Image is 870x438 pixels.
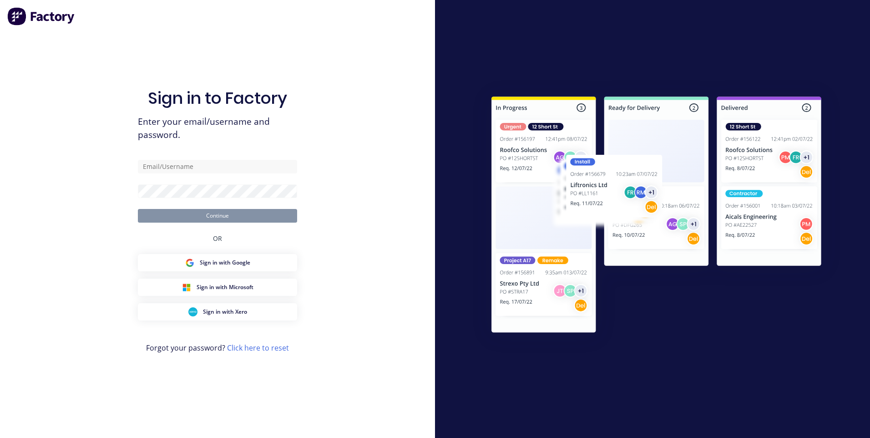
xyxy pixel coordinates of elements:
img: Sign in [471,78,841,354]
button: Google Sign inSign in with Google [138,254,297,271]
input: Email/Username [138,160,297,173]
span: Sign in with Google [200,259,250,267]
h1: Sign in to Factory [148,88,287,108]
button: Xero Sign inSign in with Xero [138,303,297,321]
span: Enter your email/username and password. [138,115,297,142]
div: OR [213,223,222,254]
img: Xero Sign in [188,307,197,316]
span: Forgot your password? [146,342,289,353]
button: Continue [138,209,297,223]
img: Factory [7,7,76,25]
a: Click here to reset [227,343,289,353]
button: Microsoft Sign inSign in with Microsoft [138,279,297,296]
img: Microsoft Sign in [182,283,191,292]
span: Sign in with Microsoft [197,283,253,291]
img: Google Sign in [185,258,194,267]
span: Sign in with Xero [203,308,247,316]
